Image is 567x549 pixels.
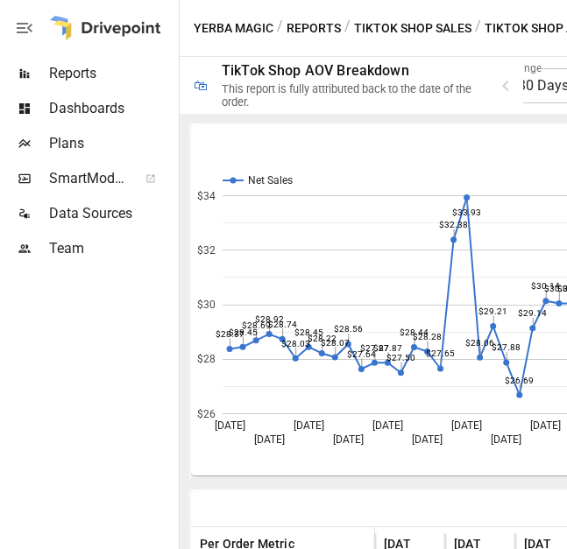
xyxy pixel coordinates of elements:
span: Data Sources [49,203,175,224]
text: $28 [197,353,216,365]
text: $27.65 [426,348,455,358]
text: $28.22 [308,334,337,343]
text: $28.69 [242,320,271,330]
text: $28.56 [334,324,363,334]
text: $32.38 [439,220,468,229]
text: $34 [197,190,216,202]
span: ™ [125,165,138,187]
text: $32 [197,244,216,257]
text: $28.03 [281,339,310,348]
text: [DATE] [254,433,285,446]
div: / [344,18,351,39]
text: $33.93 [452,208,481,217]
text: $28.45 [229,327,258,337]
text: Net Sales [248,174,293,187]
text: $28.44 [400,327,429,337]
text: [DATE] [491,433,521,446]
text: $27.64 [347,349,376,359]
text: $27.87 [373,343,402,353]
text: $28.06 [465,338,494,348]
span: Dashboards [49,98,175,119]
text: $26 [197,408,216,420]
text: $30.14 [531,281,560,291]
text: [DATE] [294,419,324,432]
span: Reports [49,63,175,84]
button: TikTok Shop Sales [354,18,471,39]
text: $26.69 [505,376,534,385]
span: Team [49,238,175,259]
span: SmartModel [49,168,126,189]
button: Reports [287,18,341,39]
text: $30 [197,299,216,311]
text: $28.07 [321,338,350,348]
text: $27.50 [386,353,415,362]
div: / [475,18,481,39]
text: [DATE] [412,433,443,446]
label: Date Range [487,60,542,75]
div: 🛍 [194,77,208,94]
text: [DATE] [451,419,482,432]
div: This report is fully attributed back to the date of the order. [222,82,474,109]
div: TikTok Shop AOV Breakdown [222,62,409,79]
text: [DATE] [530,419,561,432]
text: $29.21 [478,306,507,316]
text: $28.92 [255,314,284,324]
text: $28.45 [294,327,323,337]
text: [DATE] [215,419,245,432]
div: / [277,18,283,39]
text: $28.28 [413,332,442,341]
span: Plans [49,133,175,154]
text: $28.37 [216,329,245,339]
text: $27.88 [492,342,521,352]
text: $27.87 [360,343,389,353]
text: [DATE] [333,433,364,446]
button: Yerba Magic [194,18,273,39]
text: [DATE] [372,419,403,432]
text: $29.14 [518,308,547,318]
text: $28.74 [268,320,297,329]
